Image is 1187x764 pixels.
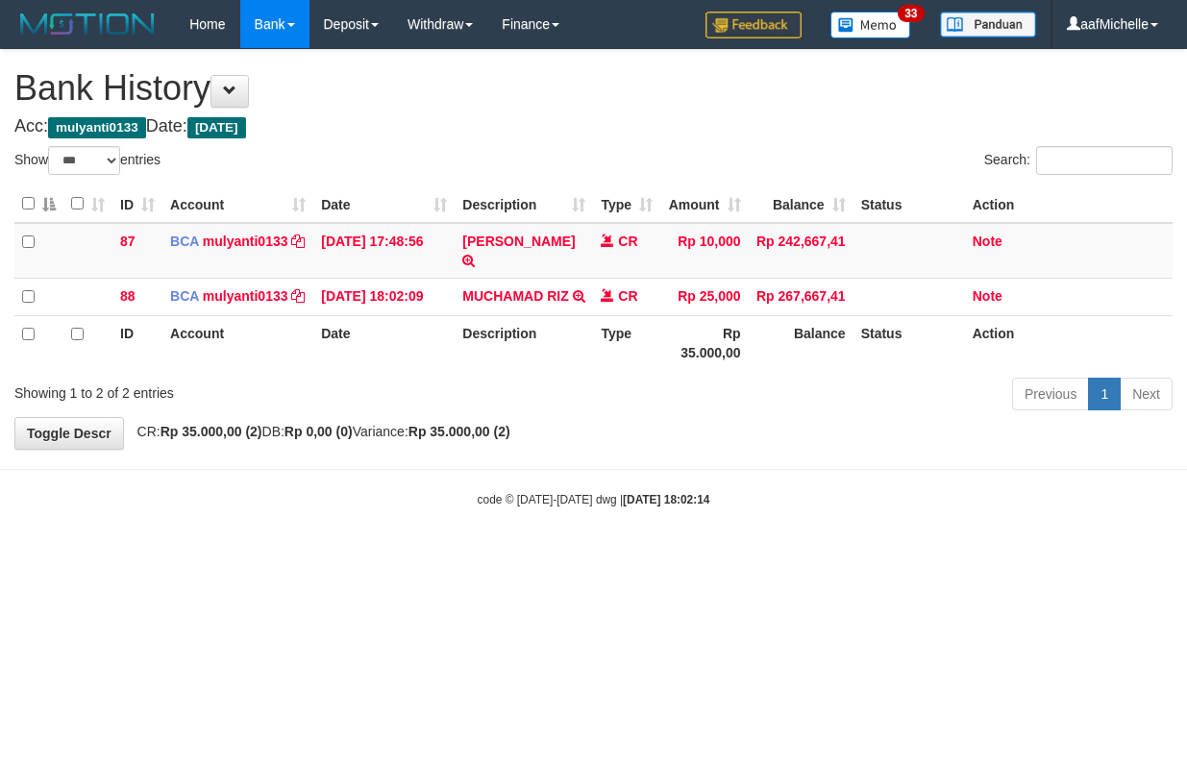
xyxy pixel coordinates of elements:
[14,117,1173,136] h4: Acc: Date:
[162,315,313,370] th: Account
[291,234,305,249] a: Copy mulyanti0133 to clipboard
[203,234,288,249] a: mulyanti0133
[120,234,136,249] span: 87
[14,417,124,450] a: Toggle Descr
[462,288,568,304] a: MUCHAMAD RIZ
[14,146,161,175] label: Show entries
[284,424,353,439] strong: Rp 0,00 (0)
[965,185,1173,223] th: Action
[478,493,710,506] small: code © [DATE]-[DATE] dwg |
[749,185,853,223] th: Balance: activate to sort column ascending
[973,234,1002,249] a: Note
[660,223,748,279] td: Rp 10,000
[14,376,481,403] div: Showing 1 to 2 of 2 entries
[830,12,911,38] img: Button%20Memo.svg
[623,493,709,506] strong: [DATE] 18:02:14
[203,288,288,304] a: mulyanti0133
[853,315,965,370] th: Status
[120,288,136,304] span: 88
[853,185,965,223] th: Status
[408,424,510,439] strong: Rp 35.000,00 (2)
[1012,378,1089,410] a: Previous
[14,10,161,38] img: MOTION_logo.png
[291,288,305,304] a: Copy mulyanti0133 to clipboard
[313,315,455,370] th: Date
[973,288,1002,304] a: Note
[170,288,199,304] span: BCA
[313,185,455,223] th: Date: activate to sort column ascending
[984,146,1173,175] label: Search:
[128,424,510,439] span: CR: DB: Variance:
[63,185,112,223] th: : activate to sort column ascending
[618,234,637,249] span: CR
[660,185,748,223] th: Amount: activate to sort column ascending
[593,185,660,223] th: Type: activate to sort column ascending
[48,117,146,138] span: mulyanti0133
[162,185,313,223] th: Account: activate to sort column ascending
[593,315,660,370] th: Type
[1088,378,1121,410] a: 1
[455,315,593,370] th: Description
[112,315,162,370] th: ID
[48,146,120,175] select: Showentries
[940,12,1036,37] img: panduan.png
[965,315,1173,370] th: Action
[14,185,63,223] th: : activate to sort column descending
[170,234,199,249] span: BCA
[898,5,924,22] span: 33
[313,223,455,279] td: [DATE] 17:48:56
[462,234,575,249] a: [PERSON_NAME]
[14,69,1173,108] h1: Bank History
[749,223,853,279] td: Rp 242,667,41
[187,117,246,138] span: [DATE]
[1120,378,1173,410] a: Next
[455,185,593,223] th: Description: activate to sort column ascending
[618,288,637,304] span: CR
[1036,146,1173,175] input: Search:
[161,424,262,439] strong: Rp 35.000,00 (2)
[660,278,748,315] td: Rp 25,000
[705,12,802,38] img: Feedback.jpg
[112,185,162,223] th: ID: activate to sort column ascending
[660,315,748,370] th: Rp 35.000,00
[749,315,853,370] th: Balance
[749,278,853,315] td: Rp 267,667,41
[313,278,455,315] td: [DATE] 18:02:09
